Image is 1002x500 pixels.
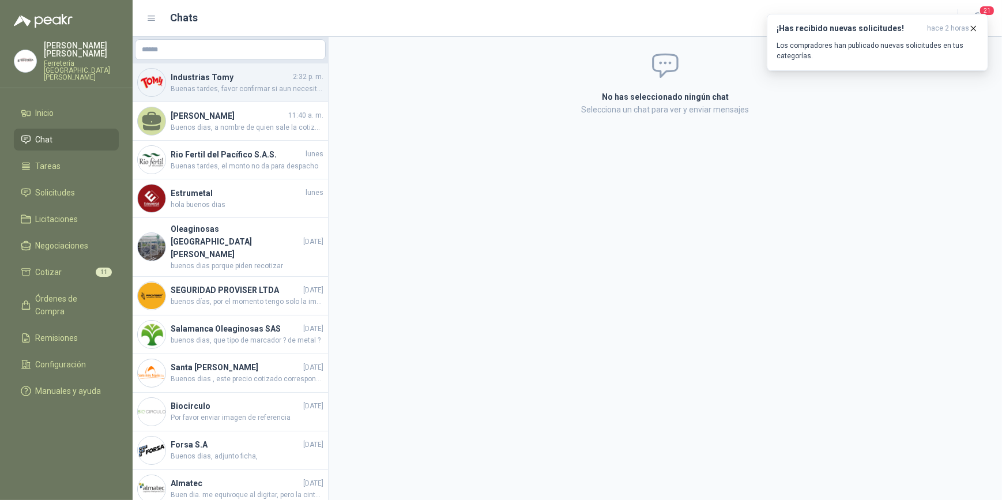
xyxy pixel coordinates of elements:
[293,72,323,82] span: 2:32 p. m.
[777,24,922,33] h3: ¡Has recibido nuevas solicitudes!
[927,24,969,33] span: hace 2 horas
[133,393,328,431] a: Company LogoBiocirculo[DATE]Por favor enviar imagen de referencia
[138,69,165,96] img: Company Logo
[14,288,119,322] a: Órdenes de Compra
[36,358,86,371] span: Configuración
[303,362,323,373] span: [DATE]
[171,400,301,412] h4: Biocirculo
[306,187,323,198] span: lunes
[171,374,323,385] span: Buenos dias , este precio cotizado corresponde a promocion de Julio , ya en agosto el precio es d...
[133,63,328,102] a: Company LogoIndustrias Tomy2:32 p. m.Buenas tardes, favor confirmar si aun necesitan este requeri...
[36,160,61,172] span: Tareas
[36,385,101,397] span: Manuales y ayuda
[14,261,119,283] a: Cotizar11
[138,146,165,174] img: Company Logo
[14,235,119,257] a: Negociaciones
[967,8,988,29] button: 21
[133,277,328,315] a: Company LogoSEGURIDAD PROVISER LTDA[DATE]buenos días, por el momento tengo solo la imagen porque ...
[171,122,323,133] span: Buenos dias, a nombre de quien sale la cotizacion ?
[303,401,323,412] span: [DATE]
[14,129,119,151] a: Chat
[464,91,867,103] h2: No has seleccionado ningún chat
[133,431,328,470] a: Company LogoForsa S.A[DATE]Buenos dias, adjunto ficha,
[44,60,119,81] p: Ferretería [GEOGRAPHIC_DATA][PERSON_NAME]
[138,437,165,464] img: Company Logo
[303,285,323,296] span: [DATE]
[171,148,303,161] h4: Rio Fertil del Pacífico S.A.S.
[14,50,36,72] img: Company Logo
[171,200,323,210] span: hola buenos dias
[171,261,323,272] span: buenos dias porque piden recotizar
[171,187,303,200] h4: Estrumetal
[171,161,323,172] span: Buenas tardes, el monto no da para despacho
[171,223,301,261] h4: Oleaginosas [GEOGRAPHIC_DATA][PERSON_NAME]
[303,236,323,247] span: [DATE]
[171,438,301,451] h4: Forsa S.A
[138,233,165,261] img: Company Logo
[14,327,119,349] a: Remisiones
[138,185,165,212] img: Company Logo
[303,478,323,489] span: [DATE]
[36,239,89,252] span: Negociaciones
[306,149,323,160] span: lunes
[14,102,119,124] a: Inicio
[138,282,165,310] img: Company Logo
[133,102,328,141] a: [PERSON_NAME]11:40 a. m.Buenos dias, a nombre de quien sale la cotizacion ?
[171,361,301,374] h4: Santa [PERSON_NAME]
[36,292,108,318] span: Órdenes de Compra
[133,218,328,277] a: Company LogoOleaginosas [GEOGRAPHIC_DATA][PERSON_NAME][DATE]buenos dias porque piden recotizar
[767,14,988,71] button: ¡Has recibido nuevas solicitudes!hace 2 horas Los compradores han publicado nuevas solicitudes en...
[138,321,165,348] img: Company Logo
[36,266,62,279] span: Cotizar
[133,179,328,218] a: Company LogoEstrumetalluneshola buenos dias
[171,284,301,296] h4: SEGURIDAD PROVISER LTDA
[288,110,323,121] span: 11:40 a. m.
[138,359,165,387] img: Company Logo
[36,133,53,146] span: Chat
[133,354,328,393] a: Company LogoSanta [PERSON_NAME][DATE]Buenos dias , este precio cotizado corresponde a promocion d...
[14,380,119,402] a: Manuales y ayuda
[133,141,328,179] a: Company LogoRio Fertil del Pacífico S.A.S.lunesBuenas tardes, el monto no da para despacho
[14,182,119,204] a: Solicitudes
[171,412,323,423] span: Por favor enviar imagen de referencia
[979,5,995,16] span: 21
[171,477,301,490] h4: Almatec
[303,324,323,334] span: [DATE]
[96,268,112,277] span: 11
[14,208,119,230] a: Licitaciones
[36,213,78,225] span: Licitaciones
[133,315,328,354] a: Company LogoSalamanca Oleaginosas SAS[DATE]buenos dias, que tipo de marcador ? de metal ?
[36,107,54,119] span: Inicio
[171,451,323,462] span: Buenos dias, adjunto ficha,
[44,42,119,58] p: [PERSON_NAME] [PERSON_NAME]
[171,322,301,335] h4: Salamanca Oleaginosas SAS
[171,110,286,122] h4: [PERSON_NAME]
[171,296,323,307] span: buenos días, por el momento tengo solo la imagen porque se mandan a fabricar
[138,398,165,426] img: Company Logo
[14,14,73,28] img: Logo peakr
[171,71,291,84] h4: Industrias Tomy
[171,84,323,95] span: Buenas tardes, favor confirmar si aun necesitan este requerimiento
[14,155,119,177] a: Tareas
[464,103,867,116] p: Selecciona un chat para ver y enviar mensajes
[303,439,323,450] span: [DATE]
[171,10,198,26] h1: Chats
[36,332,78,344] span: Remisiones
[14,354,119,375] a: Configuración
[36,186,76,199] span: Solicitudes
[777,40,978,61] p: Los compradores han publicado nuevas solicitudes en tus categorías.
[171,335,323,346] span: buenos dias, que tipo de marcador ? de metal ?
